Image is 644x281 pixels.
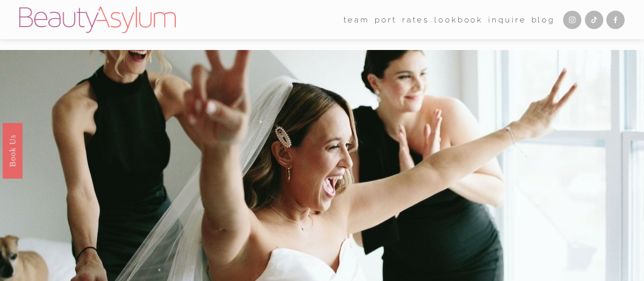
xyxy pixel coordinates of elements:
[3,122,22,178] a: Book Us
[19,7,176,33] img: Beauty Asylum | Bridal Hair &amp; Makeup Charlotte &amp; Atlanta
[344,13,370,27] span: team
[488,12,526,28] a: Inquire
[531,12,555,28] a: Blog
[402,12,429,28] a: Rates
[585,11,603,29] a: TikTok
[434,12,483,28] a: Lookbook
[375,12,397,28] a: port
[563,11,581,29] a: Instagram
[344,12,370,28] a: folder dropdown
[606,11,625,29] a: Facebook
